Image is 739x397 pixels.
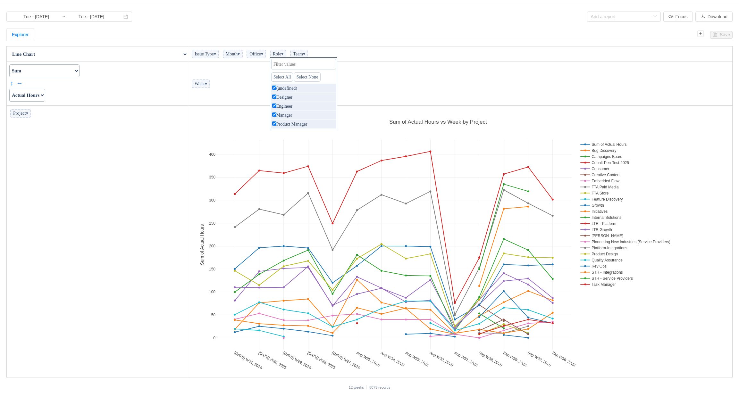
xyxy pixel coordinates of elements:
[10,13,62,20] input: Start date
[663,12,693,22] button: icon: eyeFocus
[591,13,650,20] div: Add a report
[12,29,29,41] div: Explorer
[369,385,390,389] small: 8073 records
[16,78,21,88] a: ↔
[270,50,286,58] span: Role
[65,13,117,20] input: End date
[271,93,336,102] p: Designer
[223,50,243,58] span: Month
[10,78,15,88] a: ↕
[26,111,28,116] span: ▾
[303,52,305,56] span: ▾
[247,50,266,58] span: Office
[294,72,320,82] a: Select None
[271,84,336,93] p: (undefined)
[192,79,210,88] span: Week
[214,52,216,56] span: ▾
[695,12,733,22] button: icon: downloadDownload
[192,50,219,58] span: Issue Type
[271,111,336,120] p: Manager
[271,102,336,111] p: Engineer
[238,52,240,56] span: ▾
[697,30,704,37] i: icon: plus
[261,52,263,56] span: ▾
[290,50,308,58] span: Team
[653,15,657,19] i: icon: down
[10,109,31,118] span: Project
[271,59,336,70] input: Filter values
[349,385,364,389] small: 12 weeks
[271,72,293,82] a: Select All
[123,14,128,19] i: icon: calendar
[271,120,336,128] p: Product Manager
[281,52,283,56] span: ▾
[205,81,207,86] span: ▾
[710,31,733,39] button: icon: saveSave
